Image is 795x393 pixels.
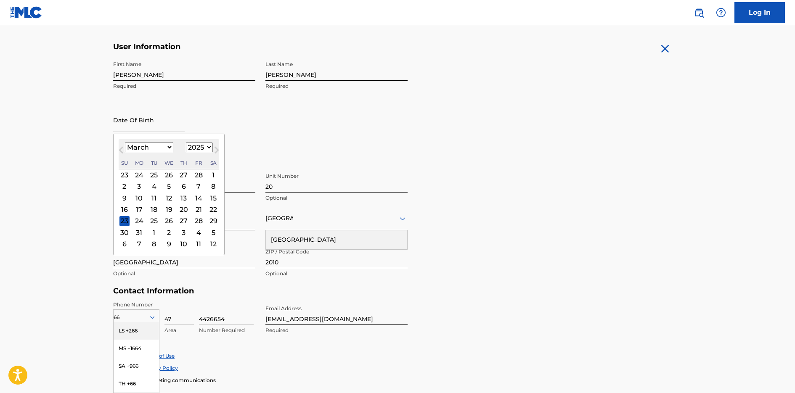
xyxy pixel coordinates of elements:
[119,204,130,214] div: Choose Sunday, March 16th, 2025
[113,82,255,90] p: Required
[134,170,144,180] div: Choose Monday, February 24th, 2025
[265,327,408,334] p: Required
[119,182,130,192] div: Choose Sunday, March 2nd, 2025
[208,158,218,168] div: Saturday
[210,145,223,158] button: Next Month
[193,204,204,214] div: Choose Friday, March 21st, 2025
[164,170,174,180] div: Choose Wednesday, February 26th, 2025
[713,4,729,21] div: Help
[114,145,128,158] button: Previous Month
[193,182,204,192] div: Choose Friday, March 7th, 2025
[134,193,144,203] div: Choose Monday, March 10th, 2025
[179,182,189,192] div: Choose Thursday, March 6th, 2025
[164,193,174,203] div: Choose Wednesday, March 12th, 2025
[119,170,130,180] div: Choose Sunday, February 23rd, 2025
[179,170,189,180] div: Choose Thursday, February 27th, 2025
[193,158,204,168] div: Friday
[114,375,159,393] div: TH +66
[193,193,204,203] div: Choose Friday, March 14th, 2025
[149,193,159,203] div: Choose Tuesday, March 11th, 2025
[164,239,174,249] div: Choose Wednesday, April 9th, 2025
[149,239,159,249] div: Choose Tuesday, April 8th, 2025
[149,227,159,237] div: Choose Tuesday, April 1st, 2025
[134,158,144,168] div: Monday
[119,216,130,226] div: Choose Sunday, March 23rd, 2025
[265,194,408,202] p: Optional
[716,8,726,18] img: help
[734,2,785,23] a: Log In
[113,42,408,52] h5: User Information
[199,327,254,334] p: Number Required
[179,227,189,237] div: Choose Thursday, April 3rd, 2025
[164,216,174,226] div: Choose Wednesday, March 26th, 2025
[266,230,407,249] div: [GEOGRAPHIC_DATA]
[179,239,189,249] div: Choose Thursday, April 10th, 2025
[265,270,408,277] p: Optional
[208,216,218,226] div: Choose Saturday, March 29th, 2025
[122,377,216,383] span: Enroll in marketing communications
[113,286,408,296] h5: Contact Information
[113,159,682,169] h5: Personal Address
[164,204,174,214] div: Choose Wednesday, March 19th, 2025
[119,227,130,237] div: Choose Sunday, March 30th, 2025
[149,158,159,168] div: Tuesday
[134,182,144,192] div: Choose Monday, March 3rd, 2025
[694,8,704,18] img: search
[179,216,189,226] div: Choose Thursday, March 27th, 2025
[113,270,255,277] p: Optional
[119,239,130,249] div: Choose Sunday, April 6th, 2025
[149,204,159,214] div: Choose Tuesday, March 18th, 2025
[179,158,189,168] div: Thursday
[208,170,218,180] div: Choose Saturday, March 1st, 2025
[149,182,159,192] div: Choose Tuesday, March 4th, 2025
[179,204,189,214] div: Choose Thursday, March 20th, 2025
[208,204,218,214] div: Choose Saturday, March 22nd, 2025
[179,193,189,203] div: Choose Thursday, March 13th, 2025
[119,193,130,203] div: Choose Sunday, March 9th, 2025
[265,82,408,90] p: Required
[193,216,204,226] div: Choose Friday, March 28th, 2025
[208,227,218,237] div: Choose Saturday, April 5th, 2025
[208,193,218,203] div: Choose Saturday, March 15th, 2025
[134,227,144,237] div: Choose Monday, March 31st, 2025
[10,6,42,18] img: MLC Logo
[119,169,219,250] div: Month March, 2025
[164,158,174,168] div: Wednesday
[149,170,159,180] div: Choose Tuesday, February 25th, 2025
[208,239,218,249] div: Choose Saturday, April 12th, 2025
[193,170,204,180] div: Choose Friday, February 28th, 2025
[193,227,204,237] div: Choose Friday, April 4th, 2025
[114,322,159,340] div: LS +266
[134,204,144,214] div: Choose Monday, March 17th, 2025
[164,227,174,237] div: Choose Wednesday, April 2nd, 2025
[114,357,159,375] div: SA +966
[164,327,194,334] p: Area
[113,134,225,256] div: Choose Date
[142,365,178,371] a: Privacy Policy
[658,42,672,55] img: close
[119,158,130,168] div: Sunday
[193,239,204,249] div: Choose Friday, April 11th, 2025
[134,239,144,249] div: Choose Monday, April 7th, 2025
[114,340,159,357] div: MS +1664
[149,216,159,226] div: Choose Tuesday, March 25th, 2025
[134,216,144,226] div: Choose Monday, March 24th, 2025
[164,182,174,192] div: Choose Wednesday, March 5th, 2025
[691,4,708,21] a: Public Search
[208,182,218,192] div: Choose Saturday, March 8th, 2025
